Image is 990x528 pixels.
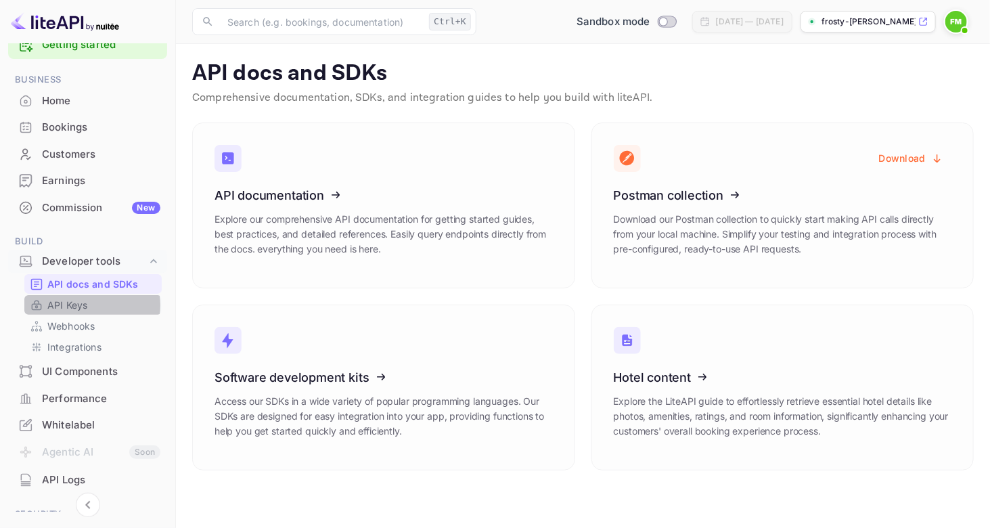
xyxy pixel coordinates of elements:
a: CommissionNew [8,195,167,220]
a: Performance [8,386,167,411]
p: frosty-[PERSON_NAME]-xds4a.... [822,16,916,28]
a: UI Components [8,359,167,384]
div: Developer tools [42,254,147,269]
a: Webhooks [30,319,156,333]
div: API docs and SDKs [24,274,162,294]
button: Download [871,145,951,171]
div: Home [42,93,160,109]
h3: Hotel content [614,370,952,384]
button: Collapse navigation [76,493,100,517]
a: API docs and SDKs [30,277,156,291]
div: Switch to Production mode [571,14,681,30]
a: Earnings [8,168,167,193]
div: Getting started [8,31,167,59]
div: Performance [8,386,167,412]
div: UI Components [8,359,167,385]
div: Developer tools [8,250,167,273]
div: API Logs [8,467,167,493]
a: Home [8,88,167,113]
a: API Logs [8,467,167,492]
p: Access our SDKs in a wide variety of popular programming languages. Our SDKs are designed for eas... [215,394,553,439]
div: Integrations [24,337,162,357]
p: API docs and SDKs [47,277,139,291]
div: Webhooks [24,316,162,336]
a: API documentationExplore our comprehensive API documentation for getting started guides, best pra... [192,123,575,288]
input: Search (e.g. bookings, documentation) [219,8,424,35]
a: Hotel contentExplore the LiteAPI guide to effortlessly retrieve essential hotel details like phot... [591,305,974,470]
div: Ctrl+K [429,13,471,30]
span: Security [8,507,167,522]
div: Bookings [8,114,167,141]
img: Frosty mikecris [945,11,967,32]
div: [DATE] — [DATE] [716,16,784,28]
p: Download our Postman collection to quickly start making API calls directly from your local machin... [614,212,952,257]
span: Sandbox mode [577,14,650,30]
p: Comprehensive documentation, SDKs, and integration guides to help you build with liteAPI. [192,90,974,106]
span: Build [8,234,167,249]
div: Customers [42,147,160,162]
div: Whitelabel [42,418,160,433]
div: API Keys [24,295,162,315]
span: Business [8,72,167,87]
p: Explore the LiteAPI guide to effortlessly retrieve essential hotel details like photos, amenities... [614,394,952,439]
a: Getting started [42,37,160,53]
a: API Keys [30,298,156,312]
div: New [132,202,160,214]
div: API Logs [42,472,160,488]
div: Earnings [42,173,160,189]
div: Home [8,88,167,114]
a: Software development kitsAccess our SDKs in a wide variety of popular programming languages. Our ... [192,305,575,470]
a: Integrations [30,340,156,354]
p: Webhooks [47,319,95,333]
p: API Keys [47,298,87,312]
div: Commission [42,200,160,216]
div: CommissionNew [8,195,167,221]
a: Bookings [8,114,167,139]
p: Explore our comprehensive API documentation for getting started guides, best practices, and detai... [215,212,553,257]
a: Customers [8,141,167,167]
h3: Software development kits [215,370,553,384]
div: Performance [42,391,160,407]
p: Integrations [47,340,102,354]
div: Bookings [42,120,160,135]
img: LiteAPI logo [11,11,119,32]
p: API docs and SDKs [192,60,974,87]
div: Earnings [8,168,167,194]
div: Whitelabel [8,412,167,439]
a: Whitelabel [8,412,167,437]
div: Customers [8,141,167,168]
h3: Postman collection [614,188,952,202]
div: UI Components [42,364,160,380]
h3: API documentation [215,188,553,202]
